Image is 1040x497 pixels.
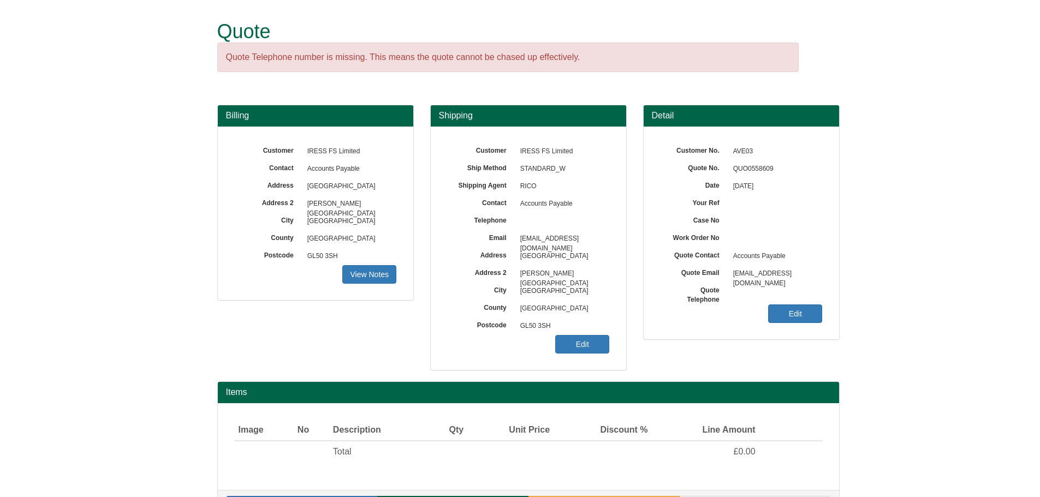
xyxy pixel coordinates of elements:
a: View Notes [342,265,396,284]
label: Date [660,178,728,190]
span: [GEOGRAPHIC_DATA] [302,178,397,195]
h3: Billing [226,111,405,121]
span: Accounts Payable [728,248,823,265]
label: Quote Email [660,265,728,278]
h1: Quote [217,21,799,43]
label: Case No [660,213,728,225]
span: [GEOGRAPHIC_DATA] [302,213,397,230]
span: AVE03 [728,143,823,160]
label: Telephone [447,213,515,225]
th: Qty [427,420,468,441]
th: Description [329,420,427,441]
label: Address [447,248,515,260]
span: RICO [515,178,610,195]
span: QUO0558609 [728,160,823,178]
th: Image [234,420,293,441]
h2: Items [226,387,831,397]
label: Postcode [447,318,515,330]
label: Quote No. [660,160,728,173]
label: Your Ref [660,195,728,208]
span: [GEOGRAPHIC_DATA] [515,283,610,300]
span: IRESS FS Limited [302,143,397,160]
th: Discount % [554,420,652,441]
label: City [447,283,515,295]
span: STANDARD_W [515,160,610,178]
label: Email [447,230,515,243]
label: Ship Method [447,160,515,173]
label: Address [234,178,302,190]
div: Quote Telephone number is missing. This means the quote cannot be chased up effectively. [217,43,799,73]
label: Customer [447,143,515,155]
span: [EMAIL_ADDRESS][DOMAIN_NAME] [728,265,823,283]
label: Address 2 [234,195,302,208]
th: Unit Price [468,420,554,441]
span: [GEOGRAPHIC_DATA] [302,230,397,248]
label: Address 2 [447,265,515,278]
label: County [234,230,302,243]
th: No [293,420,329,441]
span: IRESS FS Limited [515,143,610,160]
label: Contact [447,195,515,208]
label: City [234,213,302,225]
label: Contact [234,160,302,173]
span: £0.00 [734,447,756,456]
label: Work Order No [660,230,728,243]
span: Accounts Payable [515,195,610,213]
span: [GEOGRAPHIC_DATA] [515,248,610,265]
label: Customer No. [660,143,728,155]
label: Shipping Agent [447,178,515,190]
h3: Shipping [439,111,618,121]
label: Quote Contact [660,248,728,260]
span: [PERSON_NAME][GEOGRAPHIC_DATA] [302,195,397,213]
span: [PERSON_NAME][GEOGRAPHIC_DATA] [515,265,610,283]
td: Total [329,441,427,463]
a: Edit [768,304,822,323]
span: [GEOGRAPHIC_DATA] [515,300,610,318]
label: Quote Telephone [660,283,728,304]
span: Accounts Payable [302,160,397,178]
span: [DATE] [728,178,823,195]
span: GL50 3SH [515,318,610,335]
th: Line Amount [652,420,760,441]
h3: Detail [652,111,831,121]
span: [EMAIL_ADDRESS][DOMAIN_NAME] [515,230,610,248]
label: Customer [234,143,302,155]
label: Postcode [234,248,302,260]
span: GL50 3SH [302,248,397,265]
a: Edit [555,335,609,354]
label: County [447,300,515,313]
